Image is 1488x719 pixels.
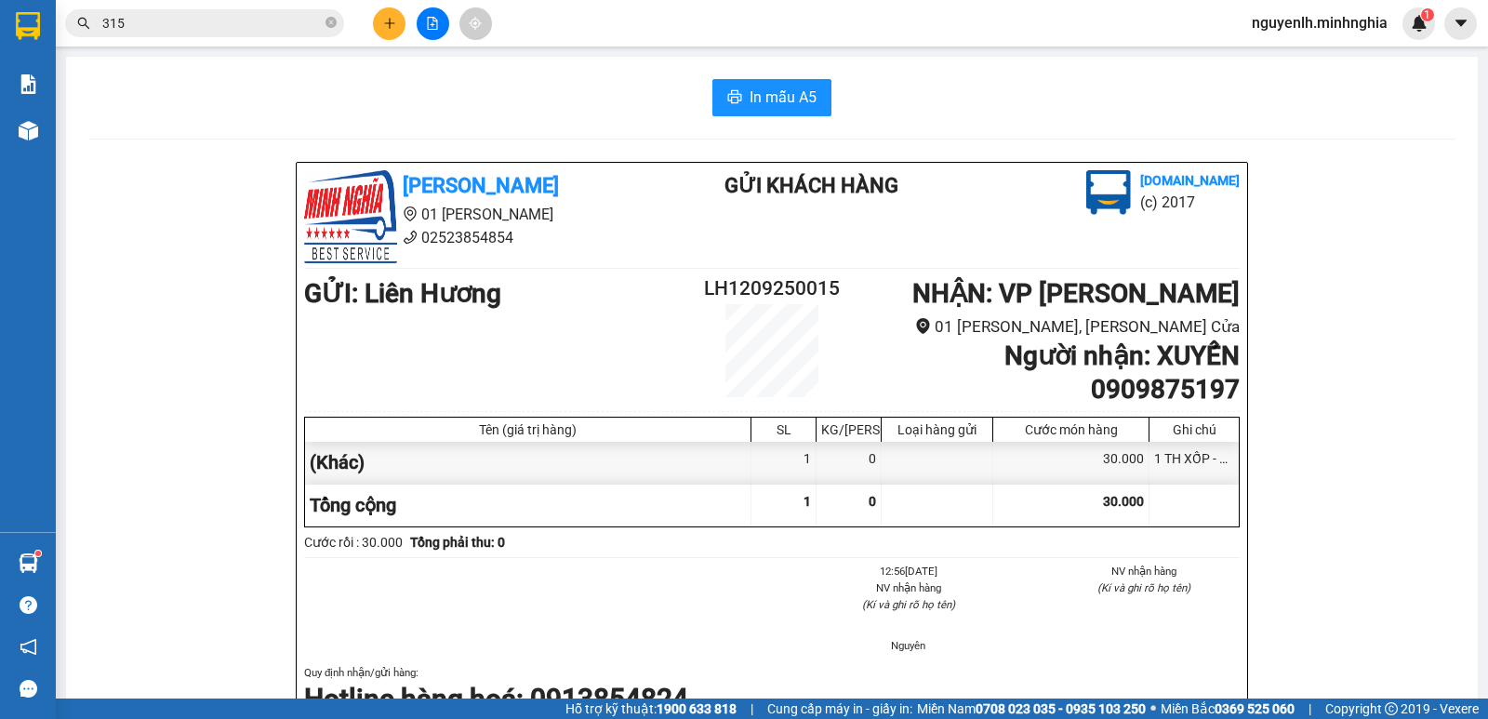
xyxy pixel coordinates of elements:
[304,170,397,263] img: logo.jpg
[1453,15,1469,32] span: caret-down
[1444,7,1477,40] button: caret-down
[325,17,337,28] span: close-circle
[915,318,931,334] span: environment
[403,174,559,197] b: [PERSON_NAME]
[993,442,1149,484] div: 30.000
[1140,191,1240,214] li: (c) 2017
[304,532,403,553] div: Cước rồi : 30.000
[20,680,37,698] span: message
[304,664,1240,719] div: Quy định nhận/gửi hàng :
[304,203,650,226] li: 01 [PERSON_NAME]
[1004,340,1240,405] b: Người nhận : XUYẾN 0909875197
[1150,705,1156,712] span: ⚪️
[1103,494,1144,509] span: 30.000
[998,422,1144,437] div: Cước món hàng
[373,7,405,40] button: plus
[1149,442,1239,484] div: 1 TH XỐP - HS
[1140,173,1240,188] b: [DOMAIN_NAME]
[403,206,418,221] span: environment
[19,553,38,573] img: warehouse-icon
[16,12,40,40] img: logo-vxr
[912,278,1240,309] b: NHẬN : VP [PERSON_NAME]
[459,7,492,40] button: aim
[19,74,38,94] img: solution-icon
[565,699,737,719] span: Hỗ trợ kỹ thuật:
[1154,422,1234,437] div: Ghi chú
[756,422,811,437] div: SL
[383,17,396,30] span: plus
[1237,11,1402,34] span: nguyenlh.minhnghia
[1411,15,1428,32] img: icon-new-feature
[1097,581,1190,594] i: (Kí và ghi rõ họ tên)
[813,579,1004,596] li: NV nhận hàng
[417,7,449,40] button: file-add
[821,422,876,437] div: KG/[PERSON_NAME]
[310,422,746,437] div: Tên (giá trị hàng)
[310,494,396,516] span: Tổng cộng
[304,278,501,309] b: GỬI : Liên Hương
[403,230,418,245] span: phone
[862,598,955,611] i: (Kí và ghi rõ họ tên)
[20,596,37,614] span: question-circle
[325,15,337,33] span: close-circle
[1424,8,1430,21] span: 1
[1049,563,1241,579] li: NV nhận hàng
[1309,699,1311,719] span: |
[410,535,505,550] b: Tổng phải thu: 0
[426,17,439,30] span: file-add
[751,442,817,484] div: 1
[1421,8,1434,21] sup: 1
[727,89,742,107] span: printer
[724,174,898,197] b: Gửi khách hàng
[751,699,753,719] span: |
[976,701,1146,716] strong: 0708 023 035 - 0935 103 250
[767,699,912,719] span: Cung cấp máy in - giấy in:
[804,494,811,509] span: 1
[657,701,737,716] strong: 1900 633 818
[77,17,90,30] span: search
[305,442,751,484] div: (Khác)
[917,699,1146,719] span: Miền Nam
[1086,170,1131,215] img: logo.jpg
[712,79,831,116] button: printerIn mẫu A5
[694,273,850,304] h2: LH1209250015
[869,494,876,509] span: 0
[102,13,322,33] input: Tìm tên, số ĐT hoặc mã đơn
[850,314,1240,340] li: 01 [PERSON_NAME], [PERSON_NAME] Cửa
[813,563,1004,579] li: 12:56[DATE]
[19,121,38,140] img: warehouse-icon
[750,86,817,109] span: In mẫu A5
[469,17,482,30] span: aim
[304,226,650,249] li: 02523854854
[1161,699,1295,719] span: Miền Bắc
[817,442,882,484] div: 0
[1385,702,1398,715] span: copyright
[813,637,1004,654] li: Nguyên
[20,638,37,656] span: notification
[304,683,688,715] strong: Hotline hàng hoá: 0913854824
[1215,701,1295,716] strong: 0369 525 060
[886,422,988,437] div: Loại hàng gửi
[35,551,41,556] sup: 1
